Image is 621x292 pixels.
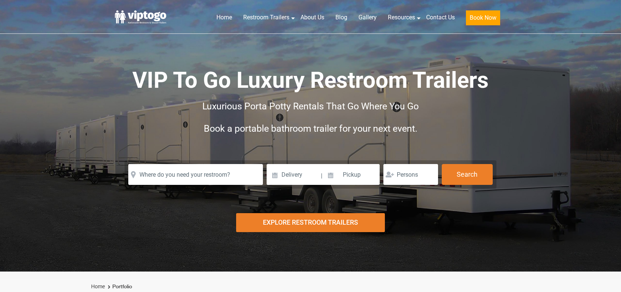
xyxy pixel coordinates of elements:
[91,283,105,289] a: Home
[383,164,438,185] input: Persons
[330,9,353,26] a: Blog
[295,9,330,26] a: About Us
[211,9,238,26] a: Home
[106,282,132,291] li: Portfolio
[321,164,322,188] span: |
[202,101,419,112] span: Luxurious Porta Potty Rentals That Go Where You Go
[238,9,295,26] a: Restroom Trailers
[353,9,382,26] a: Gallery
[466,10,500,25] button: Book Now
[382,9,421,26] a: Resources
[128,164,263,185] input: Where do you need your restroom?
[132,67,489,93] span: VIP To Go Luxury Restroom Trailers
[204,123,418,134] span: Book a portable bathroom trailer for your next event.
[267,164,320,185] input: Delivery
[460,9,506,30] a: Book Now
[236,213,385,232] div: Explore Restroom Trailers
[421,9,460,26] a: Contact Us
[323,164,380,185] input: Pickup
[442,164,493,185] button: Search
